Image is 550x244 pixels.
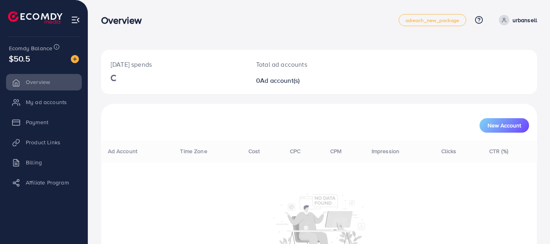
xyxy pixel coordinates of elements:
[399,14,466,26] a: adreach_new_package
[9,44,52,52] span: Ecomdy Balance
[488,123,521,128] span: New Account
[71,15,80,25] img: menu
[71,55,79,63] img: image
[260,76,300,85] span: Ad account(s)
[256,59,346,69] p: Total ad accounts
[513,15,537,25] p: urbansell
[101,14,148,26] h3: Overview
[9,53,30,64] span: $50.5
[480,118,529,133] button: New Account
[496,15,537,25] a: urbansell
[405,18,459,23] span: adreach_new_package
[111,59,237,69] p: [DATE] spends
[256,77,346,84] h2: 0
[8,11,62,24] img: logo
